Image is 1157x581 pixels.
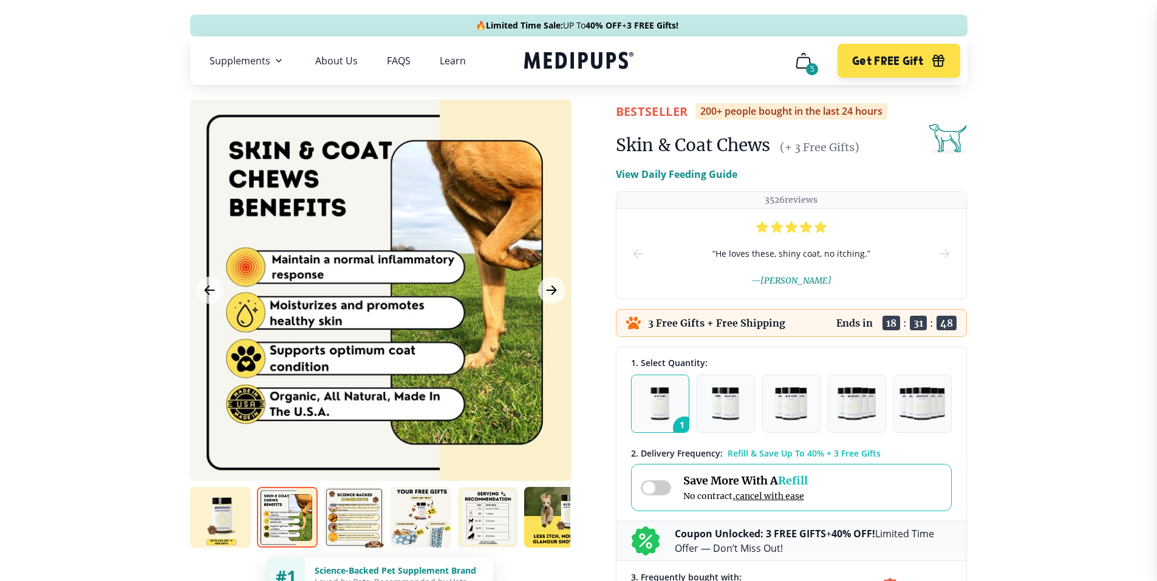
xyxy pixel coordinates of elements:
[882,316,900,330] span: 18
[899,387,944,420] img: Pack of 5 - Natural Dog Supplements
[387,55,411,67] a: FAQS
[780,140,859,154] span: (+ 3 Free Gifts)
[631,209,646,299] button: prev-slide
[315,565,483,576] div: Science-Backed Pet Supplement Brand
[391,487,451,548] img: Skin & Coat Chews | Natural Dog Supplements
[324,487,384,548] img: Skin & Coat Chews | Natural Dog Supplements
[903,317,907,329] span: :
[675,526,952,556] p: + Limited Time Offer — Don’t Miss Out!
[440,55,466,67] a: Learn
[712,247,870,260] span: “ He loves these, shiny coat, no itching. ”
[538,277,565,304] button: Next Image
[190,487,251,548] img: Skin & Coat Chews | Natural Dog Supplements
[937,209,952,299] button: next-slide
[683,474,808,488] span: Save More With A
[937,316,957,330] span: 48
[728,447,881,459] span: Refill & Save Up To 40% + 3 Free Gifts
[765,194,817,206] p: 3526 reviews
[751,275,831,286] span: — [PERSON_NAME]
[457,487,518,548] img: Skin & Coat Chews | Natural Dog Supplements
[838,387,876,420] img: Pack of 4 - Natural Dog Supplements
[648,317,785,329] p: 3 Free Gifts + Free Shipping
[683,491,808,501] span: No contract,
[675,527,826,540] b: Coupon Unlocked: 3 FREE GIFTS
[673,416,696,440] span: 1
[910,316,927,330] span: 31
[778,474,808,488] span: Refill
[735,491,804,501] span: cancel with ease
[210,55,270,67] span: Supplements
[524,49,633,74] a: Medipups
[838,44,960,78] button: Get FREE Gift
[712,387,739,420] img: Pack of 2 - Natural Dog Supplements
[650,387,669,420] img: Pack of 1 - Natural Dog Supplements
[210,53,286,68] button: Supplements
[930,317,933,329] span: :
[631,447,723,459] span: 2 . Delivery Frequency:
[257,487,318,548] img: Skin & Coat Chews | Natural Dog Supplements
[616,134,770,156] h1: Skin & Coat Chews
[852,54,923,68] span: Get FREE Gift
[524,487,585,548] img: Skin & Coat Chews | Natural Dog Supplements
[831,527,875,540] b: 40% OFF!
[695,103,887,120] div: 200+ people bought in the last 24 hours
[616,167,737,182] p: View Daily Feeding Guide
[196,277,224,304] button: Previous Image
[789,46,818,75] button: cart
[775,387,807,420] img: Pack of 3 - Natural Dog Supplements
[631,375,689,433] button: 1
[616,103,688,120] span: BestSeller
[631,357,952,369] div: 1. Select Quantity:
[806,63,818,75] div: 5
[836,317,873,329] p: Ends in
[315,55,358,67] a: About Us
[476,19,678,32] span: 🔥 UP To +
